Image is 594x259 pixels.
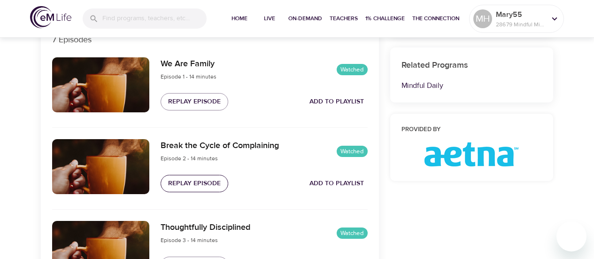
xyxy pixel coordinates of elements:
span: Episode 1 - 14 minutes [161,73,216,80]
p: Mary55 [496,9,546,20]
span: The Connection [412,14,459,24]
h6: Provided by [401,125,542,135]
span: Live [258,14,281,24]
span: 1% Challenge [365,14,405,24]
div: MH [473,9,492,28]
img: org_logo_8.jpg [424,142,518,166]
h6: Thoughtfully Disciplined [161,221,250,235]
span: Add to Playlist [309,96,364,108]
img: logo [30,6,71,28]
span: Watched [337,65,368,74]
iframe: Button to launch messaging window [556,221,586,251]
span: Watched [337,147,368,156]
button: Add to Playlist [306,175,368,192]
span: Watched [337,229,368,238]
button: Replay Episode [161,93,228,110]
span: Replay Episode [168,96,221,108]
span: Teachers [330,14,358,24]
span: Home [228,14,251,24]
h6: Related Programs [401,59,542,72]
span: Replay Episode [168,178,221,189]
button: Replay Episode [161,175,228,192]
span: On-Demand [288,14,322,24]
a: Mindful Daily [401,81,443,90]
button: Add to Playlist [306,93,368,110]
h6: Break the Cycle of Complaining [161,139,279,153]
p: 28679 Mindful Minutes [496,20,546,29]
span: Episode 3 - 14 minutes [161,236,218,244]
h6: We Are Family [161,57,216,71]
span: Episode 2 - 14 minutes [161,155,218,162]
p: 7 Episodes [52,33,368,46]
span: Add to Playlist [309,178,364,189]
input: Find programs, teachers, etc... [102,8,207,29]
